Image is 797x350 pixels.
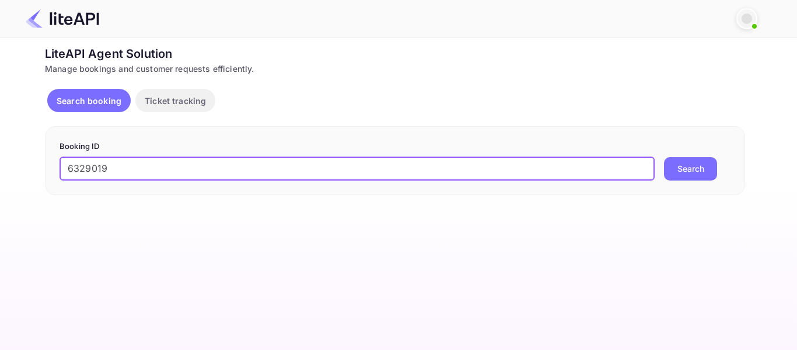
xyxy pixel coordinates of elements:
p: Booking ID [60,141,730,153]
p: Ticket tracking [145,95,206,107]
div: Manage bookings and customer requests efficiently. [45,63,745,75]
button: Search [664,157,717,181]
input: Enter Booking ID (e.g., 63782194) [60,157,655,181]
p: Search booking [57,95,121,107]
img: LiteAPI Logo [26,9,99,28]
div: LiteAPI Agent Solution [45,45,745,63]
